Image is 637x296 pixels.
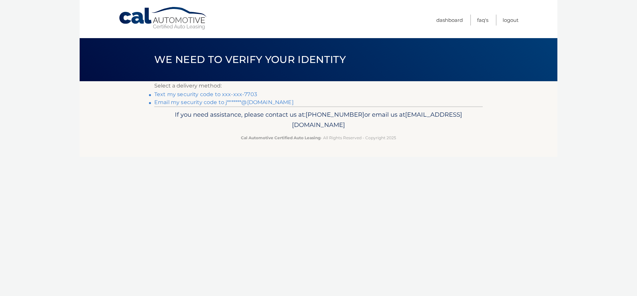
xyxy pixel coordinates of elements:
p: If you need assistance, please contact us at: or email us at [159,109,478,131]
span: We need to verify your identity [154,53,346,66]
p: Select a delivery method: [154,81,483,90]
a: Logout [503,15,519,26]
a: Dashboard [436,15,463,26]
strong: Cal Automotive Certified Auto Leasing [241,135,320,140]
a: Email my security code to j*******@[DOMAIN_NAME] [154,99,294,105]
a: Cal Automotive [118,7,208,30]
p: - All Rights Reserved - Copyright 2025 [159,134,478,141]
a: FAQ's [477,15,488,26]
span: [PHONE_NUMBER] [306,111,364,118]
a: Text my security code to xxx-xxx-7703 [154,91,257,97]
